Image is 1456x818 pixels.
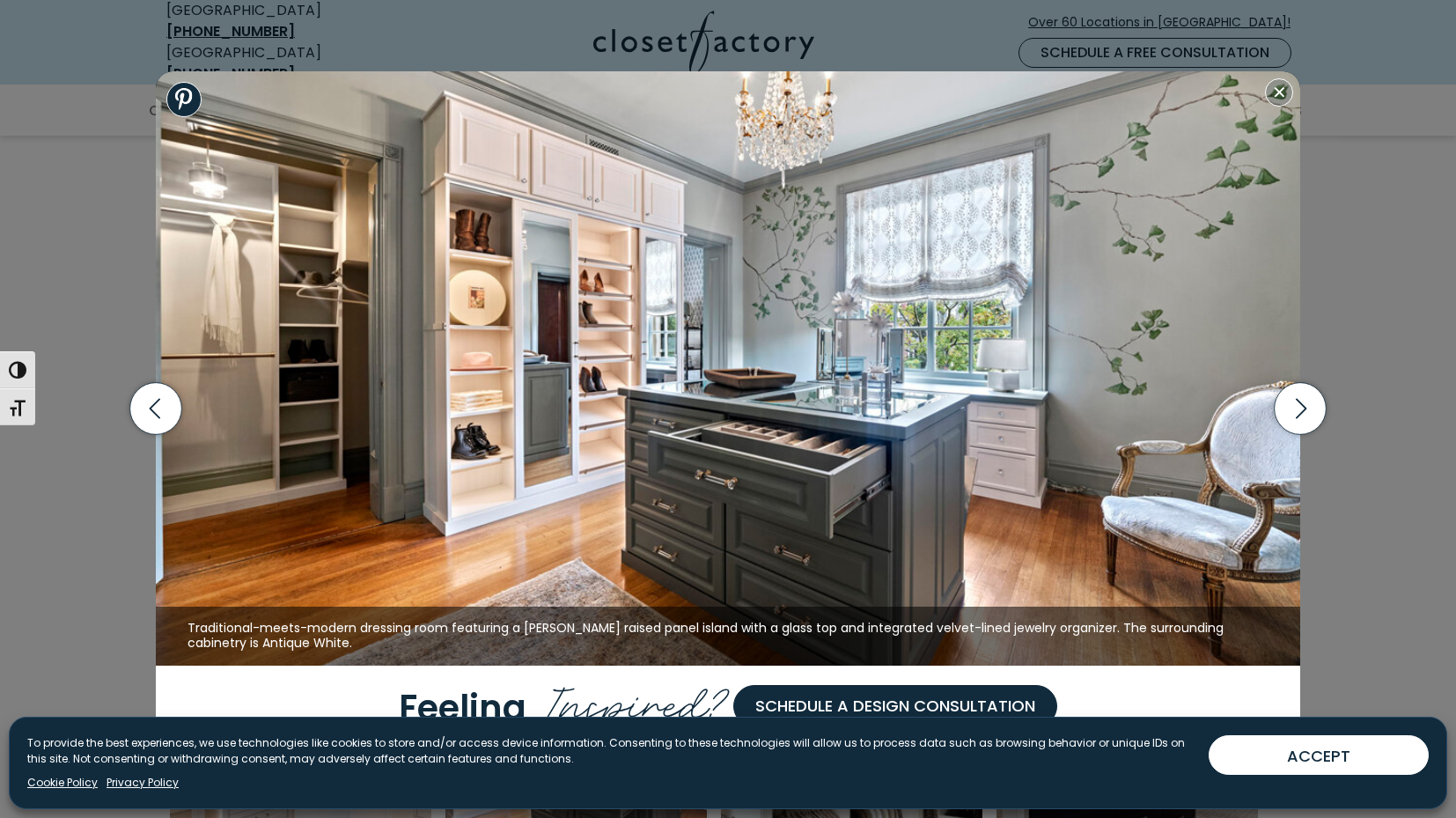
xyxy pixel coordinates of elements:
[156,71,1300,666] img: Dressing room featuring central island with velvet jewelry drawers, LED lighting, elite toe stops...
[107,775,179,791] a: Privacy Policy
[27,735,1195,767] p: To provide the best experiences, we use technologies like cookies to store and/or access device i...
[733,685,1057,727] a: Schedule a Design Consultation
[1209,735,1429,775] button: ACCEPT
[1265,78,1293,107] button: Close modal
[399,682,526,732] span: Feeling
[156,607,1300,666] figcaption: Traditional-meets-modern dressing room featuring a [PERSON_NAME] raised panel island with a glass...
[27,775,98,791] a: Cookie Policy
[535,665,733,735] span: Inspired?
[166,82,202,117] a: Share to Pinterest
